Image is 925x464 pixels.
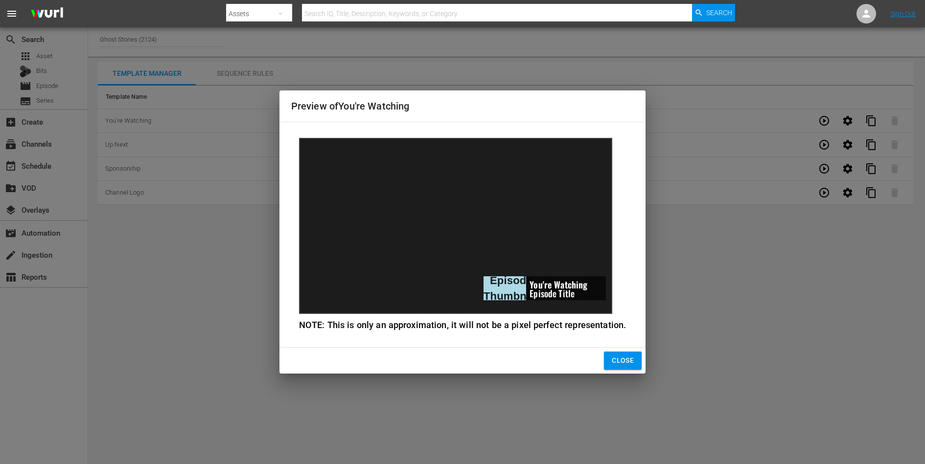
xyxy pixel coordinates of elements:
[291,98,634,114] h2: Preview of You're Watching
[23,2,70,25] img: ans4CAIJ8jUAAAAAAAAAAAAAAAAAAAAAAAAgQb4GAAAAAAAAAAAAAAAAAAAAAAAAJMjXAAAAAAAAAAAAAAAAAAAAAAAAgAT5G...
[299,319,626,331] div: NOTE: This is only an approximation, it will not be a pixel perfect representation.
[484,276,526,300] div: Episode Thumbnail
[706,4,732,22] span: Search
[612,354,634,367] span: Close
[604,352,642,370] button: Close
[530,278,587,291] span: You're Watching
[890,10,916,18] a: Sign Out
[530,287,575,300] span: Episode Title
[6,8,18,20] span: menu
